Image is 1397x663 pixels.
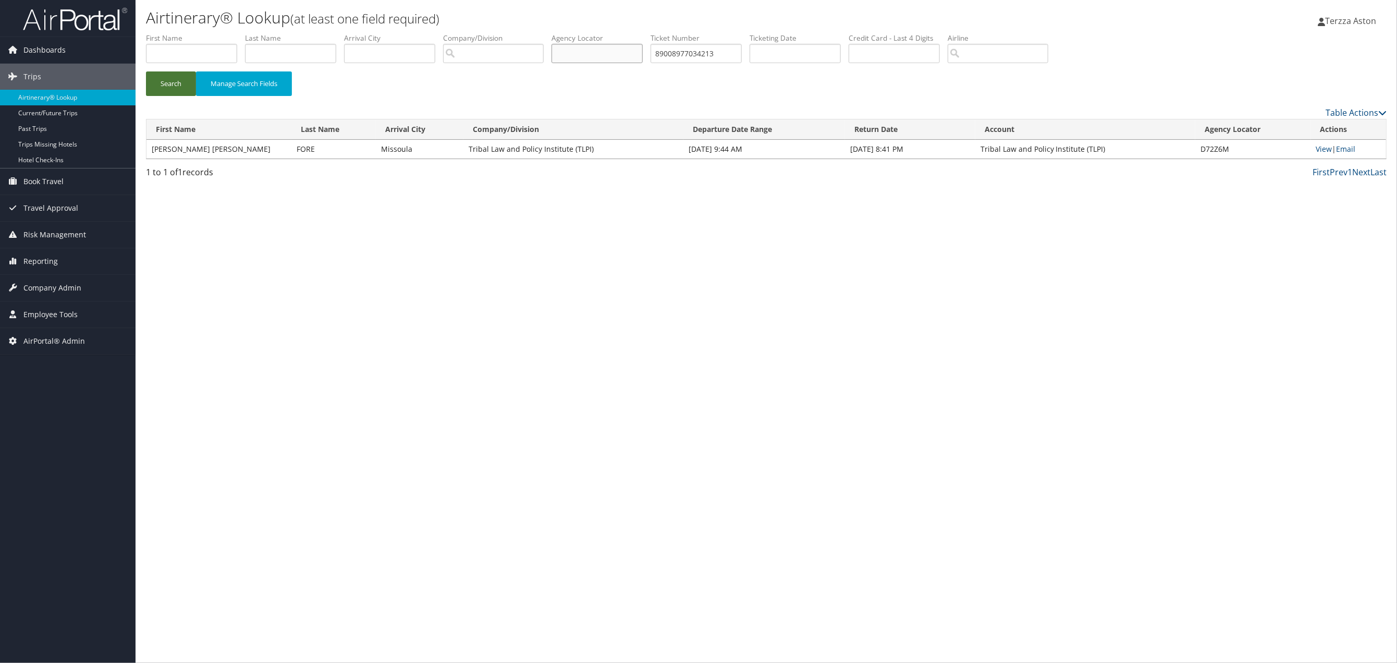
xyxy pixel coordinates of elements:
[376,119,463,140] th: Arrival City: activate to sort column ascending
[463,140,683,159] td: Tribal Law and Policy Institute (TLPI)
[23,275,81,301] span: Company Admin
[975,140,1195,159] td: Tribal Law and Policy Institute (TLPI)
[23,195,78,221] span: Travel Approval
[23,168,64,195] span: Book Travel
[1195,119,1311,140] th: Agency Locator: activate to sort column ascending
[683,119,845,140] th: Departure Date Range: activate to sort column ascending
[146,71,196,96] button: Search
[552,33,651,43] label: Agency Locator
[291,140,376,159] td: FORE
[146,140,291,159] td: [PERSON_NAME] [PERSON_NAME]
[1318,5,1387,37] a: Terzza Aston
[463,119,683,140] th: Company/Division
[344,33,443,43] label: Arrival City
[196,71,292,96] button: Manage Search Fields
[1337,144,1356,154] a: Email
[1325,15,1376,27] span: Terzza Aston
[146,33,245,43] label: First Name
[146,119,291,140] th: First Name: activate to sort column ascending
[948,33,1056,43] label: Airline
[146,7,973,29] h1: Airtinerary® Lookup
[23,37,66,63] span: Dashboards
[750,33,849,43] label: Ticketing Date
[23,302,78,328] span: Employee Tools
[1311,119,1386,140] th: Actions
[23,248,58,274] span: Reporting
[1313,166,1330,178] a: First
[845,140,975,159] td: [DATE] 8:41 PM
[1326,107,1387,118] a: Table Actions
[23,328,85,354] span: AirPortal® Admin
[1316,144,1332,154] a: View
[245,33,344,43] label: Last Name
[443,33,552,43] label: Company/Division
[845,119,975,140] th: Return Date: activate to sort column ascending
[1370,166,1387,178] a: Last
[1347,166,1352,178] a: 1
[1195,140,1311,159] td: D72Z6M
[1352,166,1370,178] a: Next
[23,222,86,248] span: Risk Management
[23,64,41,90] span: Trips
[146,166,445,184] div: 1 to 1 of records
[178,166,182,178] span: 1
[975,119,1195,140] th: Account: activate to sort column ascending
[376,140,463,159] td: Missoula
[849,33,948,43] label: Credit Card - Last 4 Digits
[291,119,376,140] th: Last Name: activate to sort column ascending
[1311,140,1386,159] td: |
[651,33,750,43] label: Ticket Number
[1330,166,1347,178] a: Prev
[23,7,127,31] img: airportal-logo.png
[683,140,845,159] td: [DATE] 9:44 AM
[290,10,439,27] small: (at least one field required)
